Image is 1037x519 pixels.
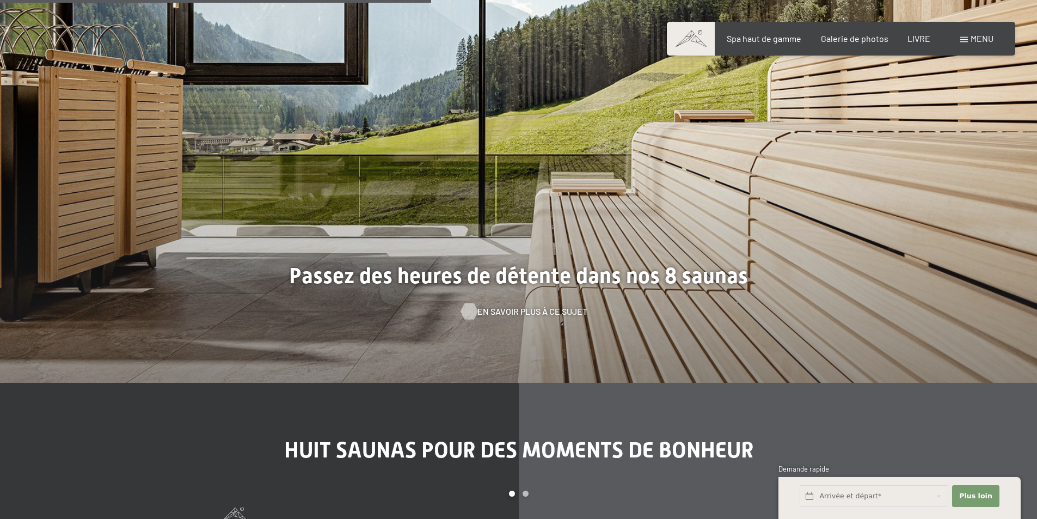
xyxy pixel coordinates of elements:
button: Plus loin [952,485,999,508]
font: menu [971,33,993,44]
font: En savoir plus à ce sujet [477,306,587,316]
font: Huit saunas pour des moments de bonheur [284,437,753,463]
a: Galerie de photos [821,33,888,44]
div: Page 2 du carrousel [523,491,529,497]
a: Spa haut de gamme [727,33,801,44]
div: Pagination du carrousel [163,491,874,508]
font: Plus loin [959,492,992,500]
div: Page 1 du carrousel (diapositive actuelle) [509,491,515,497]
font: Demande rapide [778,465,829,473]
a: LIVRE [907,33,930,44]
